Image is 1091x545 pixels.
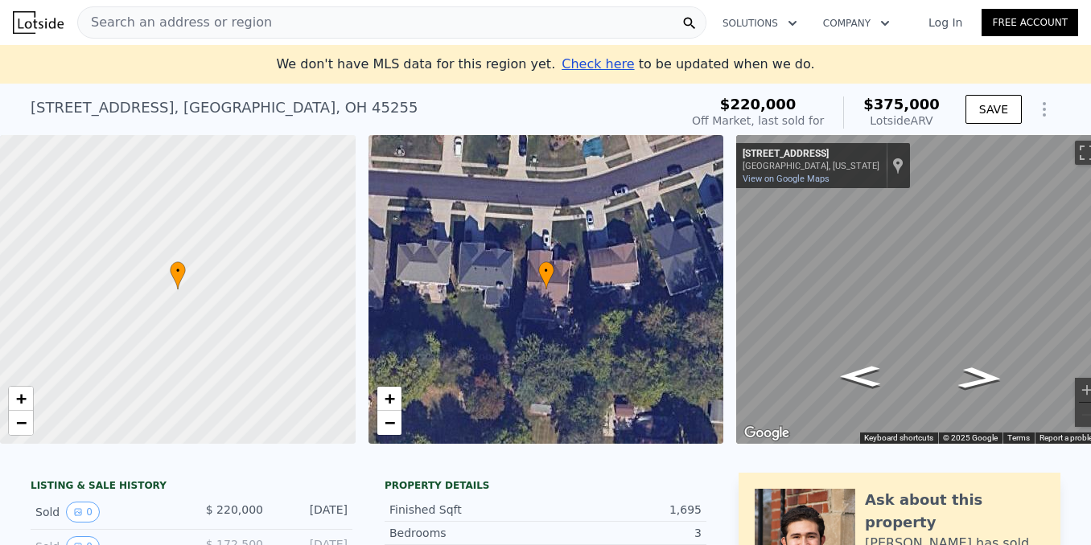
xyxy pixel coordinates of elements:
a: Log In [909,14,982,31]
span: − [384,412,394,432]
button: Solutions [710,9,810,38]
div: [STREET_ADDRESS] [743,148,879,161]
div: LISTING & SALE HISTORY [31,479,352,495]
img: Lotside [13,11,64,34]
div: [DATE] [276,502,348,522]
img: Google [740,423,793,444]
a: Zoom out [377,411,401,435]
a: View on Google Maps [743,174,830,184]
span: © 2025 Google [943,433,998,442]
span: • [538,264,554,278]
button: View historical data [66,502,100,522]
div: 1,695 [545,502,702,518]
button: Company [810,9,903,38]
a: Terms (opens in new tab) [1007,433,1030,442]
span: Search an address or region [78,13,272,32]
button: SAVE [965,95,1022,124]
span: $ 220,000 [206,503,263,516]
span: + [384,388,394,408]
div: to be updated when we do. [562,55,814,74]
a: Open this area in Google Maps (opens a new window) [740,423,793,444]
span: Check here [562,56,634,72]
span: • [170,264,186,278]
button: Show Options [1028,93,1060,125]
div: [GEOGRAPHIC_DATA], [US_STATE] [743,161,879,171]
a: Zoom in [9,387,33,411]
div: • [170,261,186,289]
a: Zoom out [9,411,33,435]
div: [STREET_ADDRESS] , [GEOGRAPHIC_DATA] , OH 45255 [31,96,418,119]
div: Property details [385,479,706,492]
path: Go East, Sunmont Dr [823,361,897,391]
div: Ask about this property [865,489,1044,534]
div: Sold [35,502,179,522]
path: Go West, Sunmont Dr [939,362,1021,395]
div: Lotside ARV [863,113,940,129]
div: Finished Sqft [389,502,545,518]
div: Bedrooms [389,525,545,541]
span: + [16,388,27,408]
a: Zoom in [377,387,401,411]
button: Keyboard shortcuts [864,432,933,444]
div: 3 [545,525,702,541]
a: Free Account [982,9,1078,36]
span: $375,000 [863,96,940,113]
div: Off Market, last sold for [692,113,824,129]
a: Show location on map [892,157,904,174]
span: − [16,412,27,432]
div: We don't have MLS data for this region yet. [276,55,814,74]
div: • [538,261,554,289]
span: $220,000 [720,96,797,113]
